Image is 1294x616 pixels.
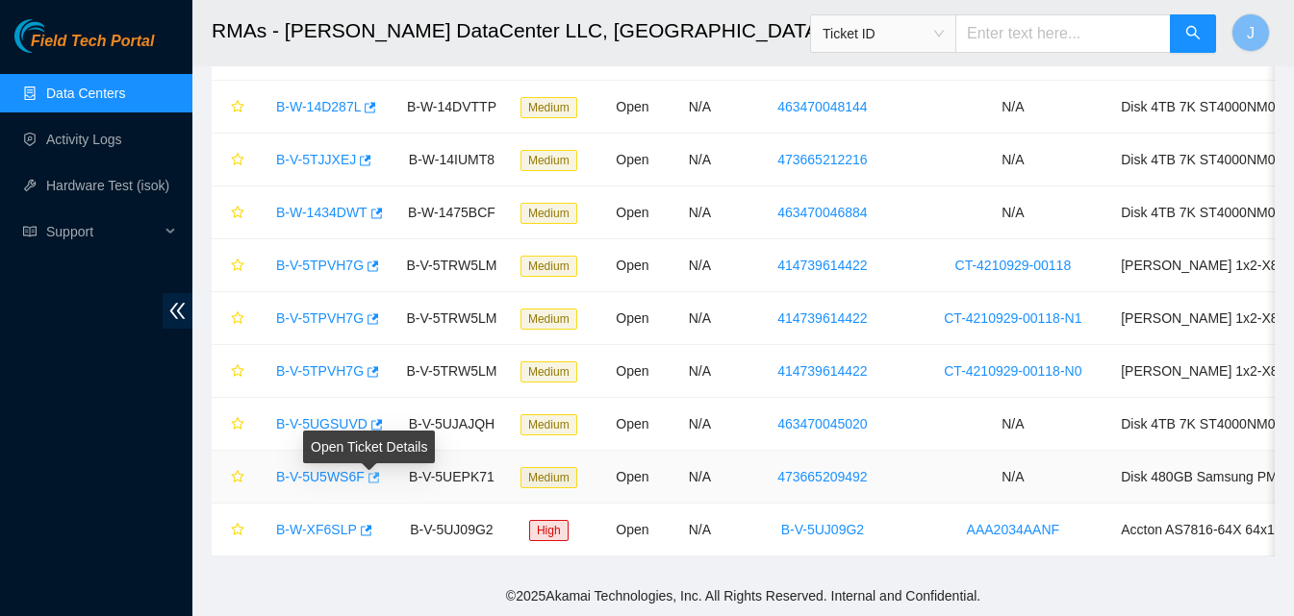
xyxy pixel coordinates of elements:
[231,100,244,115] span: star
[276,152,356,167] a: B-V-5TJJXEJ
[222,303,245,333] button: star
[520,203,577,224] span: Medium
[1247,21,1255,45] span: J
[231,153,244,168] span: star
[520,150,577,171] span: Medium
[303,431,435,463] div: Open Ticket Details
[46,86,125,101] a: Data Centers
[777,469,867,484] a: 473665209492
[231,206,244,221] span: star
[231,259,244,274] span: star
[393,398,510,451] td: B-V-5UJAJQH
[916,186,1111,239] td: N/A
[393,186,510,239] td: B-W-1475BCF
[231,311,244,327] span: star
[916,451,1111,504] td: N/A
[1170,14,1216,53] button: search
[596,134,671,186] td: Open
[596,504,671,556] td: Open
[670,81,729,134] td: N/A
[777,99,867,114] a: 463470048144
[520,256,577,277] span: Medium
[955,258,1072,273] a: CT-4210929-00118
[596,398,671,451] td: Open
[276,205,368,220] a: B-W-1434DWT
[393,81,510,134] td: B-W-14DVTTP
[596,292,671,345] td: Open
[777,152,867,167] a: 473665212216
[222,250,245,281] button: star
[222,197,245,228] button: star
[520,97,577,118] span: Medium
[1231,13,1270,52] button: J
[276,99,361,114] a: B-W-14D287L
[944,363,1081,379] a: CT-4210929-00118-N0
[222,91,245,122] button: star
[520,414,577,435] span: Medium
[944,310,1081,326] a: CT-4210929-00118-N1
[916,81,1111,134] td: N/A
[596,186,671,239] td: Open
[231,417,244,432] span: star
[967,522,1060,537] a: AAA2034AANF
[393,345,510,398] td: B-V-5TRW5LM
[777,258,867,273] a: 414739614422
[23,225,37,238] span: read
[14,35,154,60] a: Akamai TechnologiesField Tech Portal
[276,258,364,273] a: B-V-5TPVH7G
[520,308,577,330] span: Medium
[670,186,729,239] td: N/A
[955,14,1171,53] input: Enter text here...
[670,292,729,345] td: N/A
[777,310,867,326] a: 414739614422
[393,292,510,345] td: B-V-5TRW5LM
[46,212,160,251] span: Support
[222,144,245,175] button: star
[46,178,169,193] a: Hardware Test (isok)
[393,239,510,292] td: B-V-5TRW5LM
[596,81,671,134] td: Open
[31,33,154,51] span: Field Tech Portal
[670,504,729,556] td: N/A
[393,504,510,556] td: B-V-5UJ09G2
[596,345,671,398] td: Open
[393,134,510,186] td: B-W-14IUMT8
[596,451,671,504] td: Open
[777,416,867,431] a: 463470045020
[276,416,368,431] a: B-V-5UGSUVD
[192,576,1294,616] footer: © 2025 Akamai Technologies, Inc. All Rights Reserved. Internal and Confidential.
[1185,25,1201,43] span: search
[276,522,357,537] a: B-W-XF6SLP
[222,461,245,492] button: star
[670,239,729,292] td: N/A
[222,514,245,545] button: star
[520,361,577,382] span: Medium
[14,19,97,53] img: Akamai Technologies
[231,364,244,380] span: star
[916,398,1111,451] td: N/A
[276,363,364,379] a: B-V-5TPVH7G
[670,451,729,504] td: N/A
[670,134,729,186] td: N/A
[222,408,245,439] button: star
[781,522,864,537] a: B-V-5UJ09G2
[231,523,244,538] span: star
[777,205,867,220] a: 463470046884
[46,132,122,147] a: Activity Logs
[670,345,729,398] td: N/A
[222,356,245,386] button: star
[916,134,1111,186] td: N/A
[670,398,729,451] td: N/A
[596,239,671,292] td: Open
[276,310,364,326] a: B-V-5TPVH7G
[231,470,244,485] span: star
[276,469,365,484] a: B-V-5U5WS6F
[163,293,192,329] span: double-left
[529,520,569,541] span: High
[777,363,867,379] a: 414739614422
[393,451,510,504] td: B-V-5UEPK71
[520,467,577,488] span: Medium
[823,19,944,48] span: Ticket ID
